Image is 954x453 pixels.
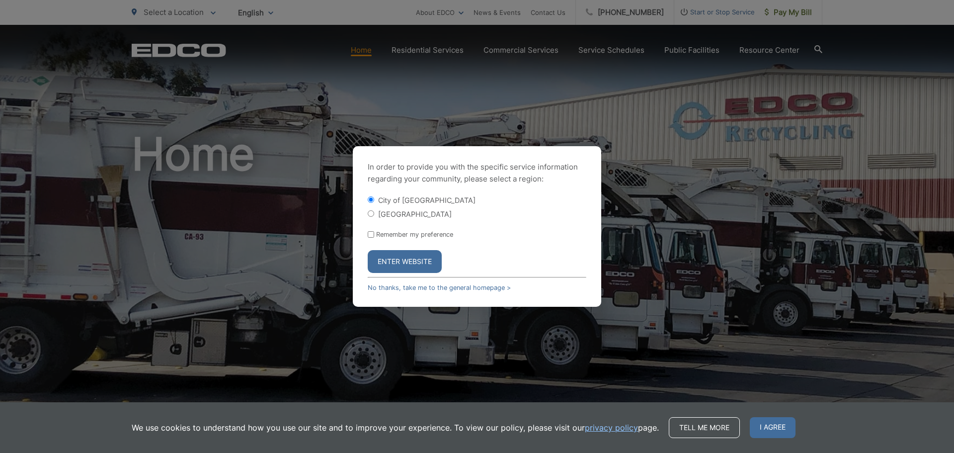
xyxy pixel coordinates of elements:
a: privacy policy [585,422,638,434]
label: [GEOGRAPHIC_DATA] [378,210,452,218]
p: In order to provide you with the specific service information regarding your community, please se... [368,161,586,185]
p: We use cookies to understand how you use our site and to improve your experience. To view our pol... [132,422,659,434]
a: No thanks, take me to the general homepage > [368,284,511,291]
span: I agree [750,417,795,438]
label: City of [GEOGRAPHIC_DATA] [378,196,476,204]
button: Enter Website [368,250,442,273]
a: Tell me more [669,417,740,438]
label: Remember my preference [376,231,453,238]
